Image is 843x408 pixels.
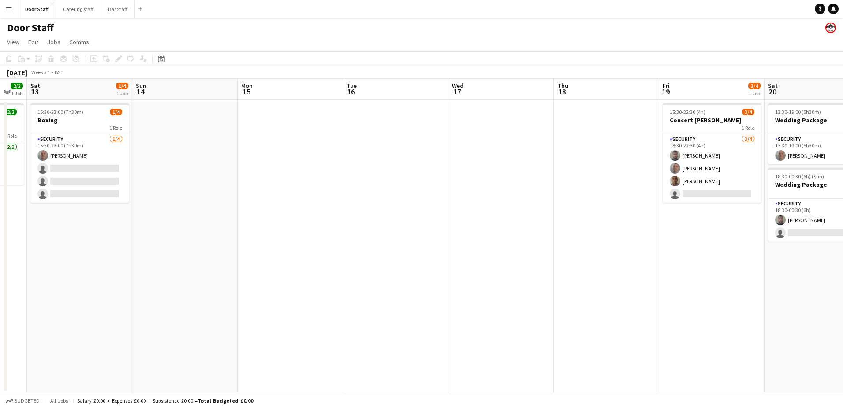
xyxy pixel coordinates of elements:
span: Tue [347,82,357,90]
app-job-card: 15:30-23:00 (7h30m)1/4Boxing1 RoleSecurity1/415:30-23:00 (7h30m)[PERSON_NAME] [30,103,129,203]
span: 3/4 [742,109,754,115]
span: Fri [663,82,670,90]
span: 17 [451,87,463,97]
span: 18 [556,87,568,97]
div: 1 Job [116,90,128,97]
h3: Concert [PERSON_NAME] [663,116,761,124]
button: Bar Staff [101,0,135,18]
span: Wed [452,82,463,90]
span: 1/4 [110,109,122,115]
app-card-role: Security1/415:30-23:00 (7h30m)[PERSON_NAME] [30,134,129,203]
div: BST [55,69,63,76]
app-card-role: Security3/418:30-22:30 (4h)[PERSON_NAME][PERSON_NAME][PERSON_NAME] [663,134,761,203]
span: 16 [345,87,357,97]
span: 3/4 [748,83,761,89]
span: 15 [240,87,253,97]
app-user-avatar: Beach Ballroom [825,23,836,33]
span: Thu [557,82,568,90]
div: Salary £0.00 + Expenses £0.00 + Subsistence £0.00 = [77,397,253,404]
span: Total Budgeted £0.00 [198,397,253,404]
div: 1 Job [11,90,22,97]
span: 1/4 [116,83,128,89]
button: Budgeted [4,396,41,406]
span: 18:30-22:30 (4h) [670,109,705,115]
span: 2/2 [4,109,17,115]
span: Jobs [47,38,60,46]
span: 1 Role [742,125,754,131]
span: Comms [69,38,89,46]
a: View [4,36,23,48]
span: Budgeted [14,398,40,404]
span: Mon [241,82,253,90]
h1: Door Staff [7,21,54,34]
span: All jobs [48,397,70,404]
div: 1 Job [749,90,760,97]
span: 15:30-23:00 (7h30m) [37,109,83,115]
span: 1 Role [4,132,17,139]
div: [DATE] [7,68,27,77]
span: Sun [136,82,146,90]
span: 13 [29,87,40,97]
span: Sat [30,82,40,90]
a: Jobs [44,36,64,48]
h3: Boxing [30,116,129,124]
app-job-card: 18:30-22:30 (4h)3/4Concert [PERSON_NAME]1 RoleSecurity3/418:30-22:30 (4h)[PERSON_NAME][PERSON_NAM... [663,103,761,203]
span: 1 Role [109,125,122,131]
span: 13:30-19:00 (5h30m) [775,109,821,115]
span: 14 [134,87,146,97]
button: Door Staff [18,0,56,18]
span: 19 [661,87,670,97]
a: Edit [25,36,42,48]
span: View [7,38,19,46]
span: Edit [28,38,38,46]
span: 2/2 [11,83,23,89]
span: 20 [767,87,778,97]
button: Catering staff [56,0,101,18]
a: Comms [66,36,93,48]
span: 18:30-00:30 (6h) (Sun) [775,173,824,180]
span: Sat [768,82,778,90]
span: Week 37 [29,69,51,76]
